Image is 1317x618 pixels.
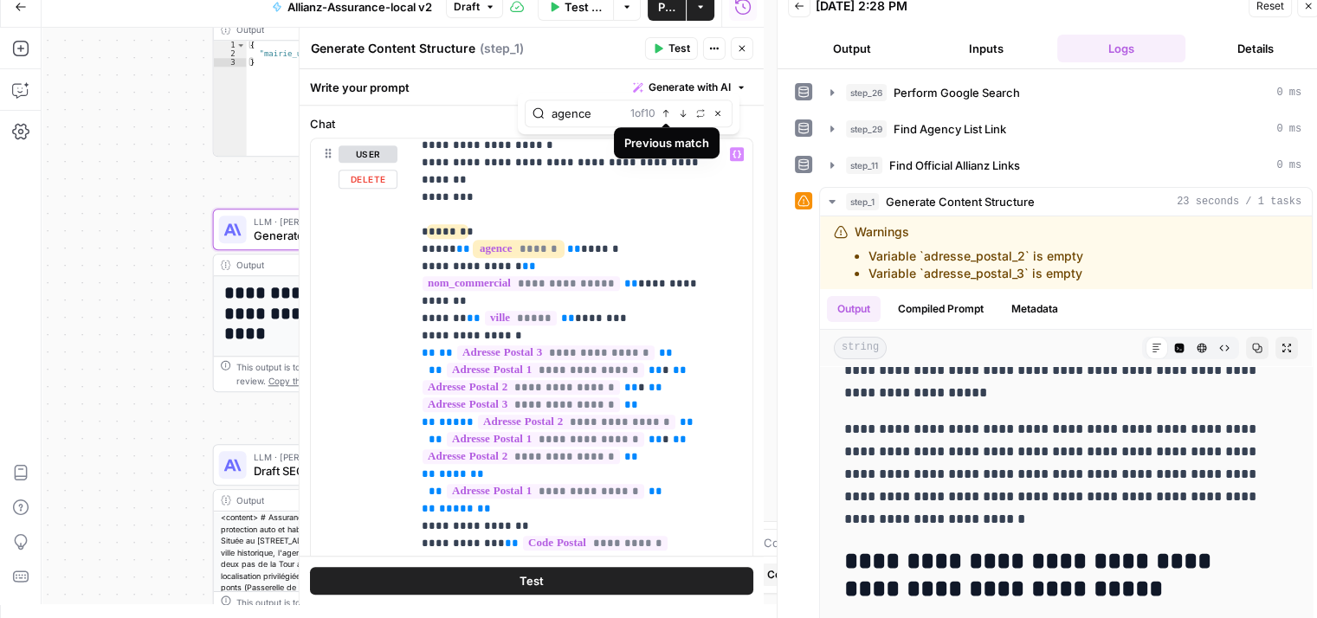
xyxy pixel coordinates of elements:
input: Search [552,105,623,122]
span: 1 of 10 [630,106,655,121]
span: Find Agency List Link [894,120,1006,138]
div: Previous match [624,134,709,151]
button: user [339,145,397,163]
button: Logs [1057,35,1185,62]
button: 0 ms [820,151,1312,179]
textarea: Generate Content Structure [311,40,475,57]
span: 0 ms [1276,158,1301,173]
span: Test [520,571,544,589]
button: 23 seconds / 1 tasks [820,188,1312,216]
span: Perform Google Search [894,84,1020,101]
div: Output [236,23,434,36]
div: Warnings [855,223,1083,282]
span: 0 ms [1276,121,1301,137]
div: 3 [214,58,247,67]
li: Variable `adresse_postal_2` is empty [868,248,1083,265]
span: 23 seconds / 1 tasks [1177,194,1301,209]
div: This output is too large & has been abbreviated for review. to view the full content. [236,360,474,388]
span: Draft SEO Content [254,462,434,480]
button: Generate with AI [626,76,753,99]
span: Toggle code folding, rows 1 through 3 [236,41,246,49]
button: Test [310,566,753,594]
div: 2 [214,49,247,58]
label: Chat [310,115,753,132]
span: string [834,337,887,359]
button: Metadata [1001,296,1068,322]
span: step_26 [846,84,887,101]
li: Variable `adresse_postal_3` is empty [868,265,1083,282]
button: Output [788,35,916,62]
button: 0 ms [820,115,1312,143]
span: Generate Content Structure [886,193,1035,210]
button: Inputs [923,35,1051,62]
span: LLM · [PERSON_NAME] 4 [254,450,434,464]
button: Output [827,296,881,322]
span: step_1 [846,193,879,210]
button: 0 ms [820,79,1312,106]
span: ( step_1 ) [480,40,524,57]
span: Generate Content Structure [254,227,436,244]
button: Delete [339,170,397,189]
span: step_29 [846,120,887,138]
div: 1 [214,41,247,49]
div: Output [236,258,434,272]
button: Compiled Prompt [888,296,994,322]
span: Copy the output [268,376,334,386]
span: Test [668,41,690,56]
span: LLM · [PERSON_NAME] 4 [254,215,436,229]
span: 0 ms [1276,85,1301,100]
span: step_11 [846,157,882,174]
div: Output [236,493,434,507]
button: Test [645,37,698,60]
span: Copy [766,567,792,583]
span: Find Official Allianz Links [889,157,1020,174]
span: Generate with AI [649,80,731,95]
div: Write your prompt [300,69,764,105]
